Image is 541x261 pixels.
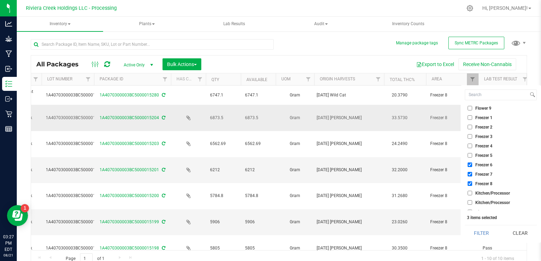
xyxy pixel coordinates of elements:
[5,125,12,132] inline-svg: Reports
[468,162,472,167] input: Freezer 6
[317,140,382,147] div: [DATE] [PERSON_NAME]
[317,219,382,225] div: [DATE] [PERSON_NAME]
[210,193,237,199] span: 5784.8
[100,246,159,251] a: 1A4070300003BC5000015198
[483,245,527,252] span: Pass
[210,140,237,147] span: 6562.69
[5,110,12,117] inline-svg: Retail
[211,77,219,82] a: Qty
[161,167,165,172] span: Sync from Compliance System
[430,219,474,225] span: Freezer 8
[475,163,492,167] span: Freezer 6
[465,225,498,241] button: Filter
[280,115,310,121] span: Gram
[280,140,310,147] span: Gram
[36,60,86,68] span: All Packages
[475,135,492,139] span: Freezer 3
[468,153,472,158] input: Freezer 5
[100,77,123,81] a: Package ID
[467,73,478,85] a: Filter
[484,77,517,81] a: Lab Test Result
[468,115,472,120] input: Freezer 1
[388,113,411,123] span: 33.5730
[430,115,474,121] span: Freezer 8
[31,39,274,50] input: Search Package ID, Item Name, SKU, Lot or Part Number...
[245,193,272,199] span: 5784.8
[161,246,165,251] span: Sync from Compliance System
[30,73,42,85] a: Filter
[161,219,165,224] span: Sync from Compliance System
[167,61,197,67] span: Bulk Actions
[5,80,12,87] inline-svg: Inventory
[100,193,159,198] a: 1A4070300003BC5000015200
[5,35,12,42] inline-svg: Grow
[17,17,103,31] span: Inventory
[100,167,159,172] a: 1A4070300003BC5000015201
[455,41,498,45] span: Sync METRC Packages
[468,210,472,214] input: Kitchen/Processor
[475,172,492,176] span: Freezer 7
[482,5,528,11] span: Hi, [PERSON_NAME]!
[503,225,537,241] button: Clear
[3,234,14,253] p: 03:27 PM EDT
[317,167,382,173] div: [DATE] [PERSON_NAME]
[475,210,510,214] span: Kitchen/Processor
[432,77,442,81] a: Area
[365,17,451,31] a: Inventory Counts
[161,93,165,97] span: Sync from Compliance System
[320,77,355,81] a: Origin Harvests
[82,73,94,85] a: Filter
[390,77,415,82] a: Total THC%
[46,92,105,99] span: 1A4070300003BC5000015280
[430,193,474,199] span: Freezer 8
[104,17,190,31] a: Plants
[448,37,504,49] button: Sync METRC Packages
[475,201,510,205] span: Kitchen/Processor
[465,90,528,100] input: Search
[7,205,28,226] iframe: Resource center
[317,193,382,199] div: [DATE] [PERSON_NAME]
[475,106,491,110] span: Flower 9
[245,219,272,225] span: 5906
[245,167,272,173] span: 6212
[468,200,472,205] input: Kitchen/Processor
[475,116,492,120] span: Freezer 1
[430,92,474,99] span: Freezer 8
[430,140,474,147] span: Freezer 8
[468,172,472,176] input: Freezer 7
[383,21,434,27] span: Inventory Counts
[100,141,159,146] a: 1A4070300003BC5000015203
[396,40,438,46] button: Manage package tags
[245,140,272,147] span: 6562.69
[278,17,364,31] a: Audit
[519,73,531,85] a: Filter
[475,191,510,195] span: Kitchen/Processor
[280,245,310,252] span: Gram
[161,115,165,120] span: Sync from Compliance System
[468,125,472,129] input: Freezer 2
[161,141,165,146] span: Sync from Compliance System
[280,92,310,99] span: Gram
[21,204,29,212] iframe: Resource center unread badge
[430,245,474,252] span: Freezer 8
[46,193,105,199] span: 1A4070300003BC5000015200
[475,144,492,148] span: Freezer 4
[388,165,411,175] span: 32.2000
[46,140,105,147] span: 1A4070300003BC5000015203
[317,115,382,121] div: [DATE] [PERSON_NAME]
[468,106,472,110] input: Flower 9
[210,245,237,252] span: 5805
[475,153,492,158] span: Freezer 5
[468,181,472,186] input: Freezer 8
[468,191,472,195] input: Kitchen/Processor
[388,90,411,100] span: 20.3790
[468,144,472,148] input: Freezer 4
[412,58,459,70] button: Export to Excel
[46,245,105,252] span: 1A4070300003BC5000015198
[210,92,237,99] span: 6747.1
[388,243,411,253] span: 30.3500
[303,73,314,85] a: Filter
